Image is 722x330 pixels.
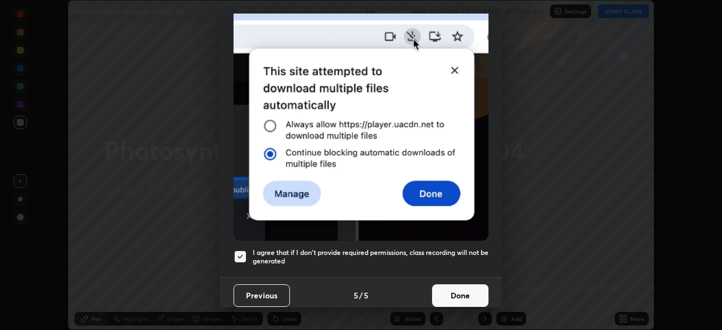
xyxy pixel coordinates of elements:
h4: 5 [354,289,358,301]
h4: / [359,289,363,301]
button: Done [432,284,488,307]
h4: 5 [364,289,368,301]
h5: I agree that if I don't provide required permissions, class recording will not be generated [253,248,488,266]
button: Previous [234,284,290,307]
